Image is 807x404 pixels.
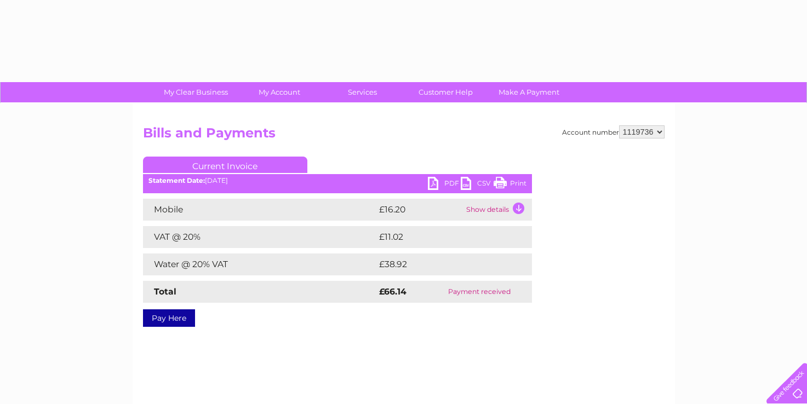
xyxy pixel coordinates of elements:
td: £16.20 [376,199,463,221]
a: PDF [428,177,461,193]
strong: £66.14 [379,286,407,297]
td: Water @ 20% VAT [143,253,376,275]
div: [DATE] [143,177,532,184]
td: £38.92 [376,253,510,275]
a: Current Invoice [143,157,307,173]
a: Pay Here [143,309,195,327]
td: Show details [463,199,532,221]
a: My Clear Business [151,82,241,102]
strong: Total [154,286,176,297]
td: Payment received [427,281,531,303]
a: Make A Payment [484,82,574,102]
td: VAT @ 20% [143,226,376,248]
h2: Bills and Payments [143,125,665,146]
a: My Account [234,82,324,102]
b: Statement Date: [148,176,205,184]
a: Customer Help [400,82,491,102]
td: Mobile [143,199,376,221]
a: CSV [461,177,494,193]
div: Account number [562,125,665,138]
a: Print [494,177,526,193]
td: £11.02 [376,226,508,248]
a: Services [317,82,408,102]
